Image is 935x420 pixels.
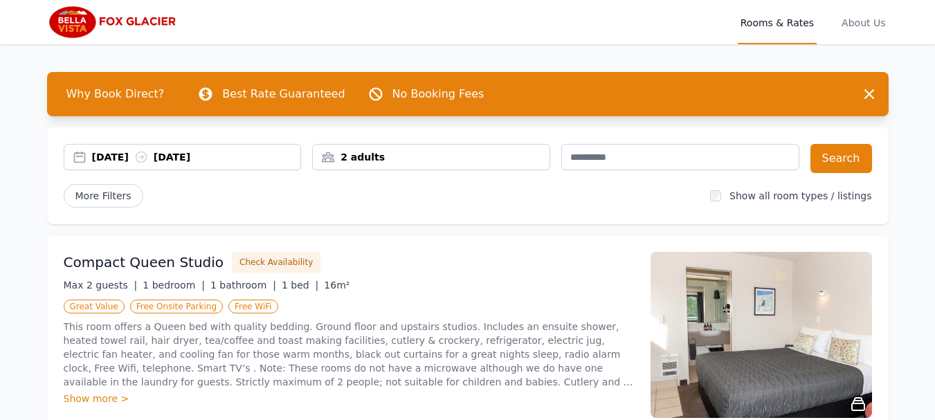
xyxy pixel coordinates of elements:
[282,280,318,291] span: 1 bed |
[313,150,550,164] div: 2 adults
[47,6,180,39] img: Bella Vista Fox Glacier
[729,190,871,201] label: Show all room types / listings
[232,252,320,273] button: Check Availability
[64,300,125,313] span: Great Value
[64,280,138,291] span: Max 2 guests |
[64,392,634,405] div: Show more >
[228,300,278,313] span: Free WiFi
[64,253,224,272] h3: Compact Queen Studio
[222,86,345,102] p: Best Rate Guaranteed
[64,320,634,389] p: This room offers a Queen bed with quality bedding. Ground floor and upstairs studios. Includes an...
[92,150,301,164] div: [DATE] [DATE]
[64,184,143,208] span: More Filters
[210,280,276,291] span: 1 bathroom |
[143,280,205,291] span: 1 bedroom |
[130,300,223,313] span: Free Onsite Parking
[392,86,484,102] p: No Booking Fees
[55,80,176,108] span: Why Book Direct?
[810,144,872,173] button: Search
[324,280,350,291] span: 16m²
